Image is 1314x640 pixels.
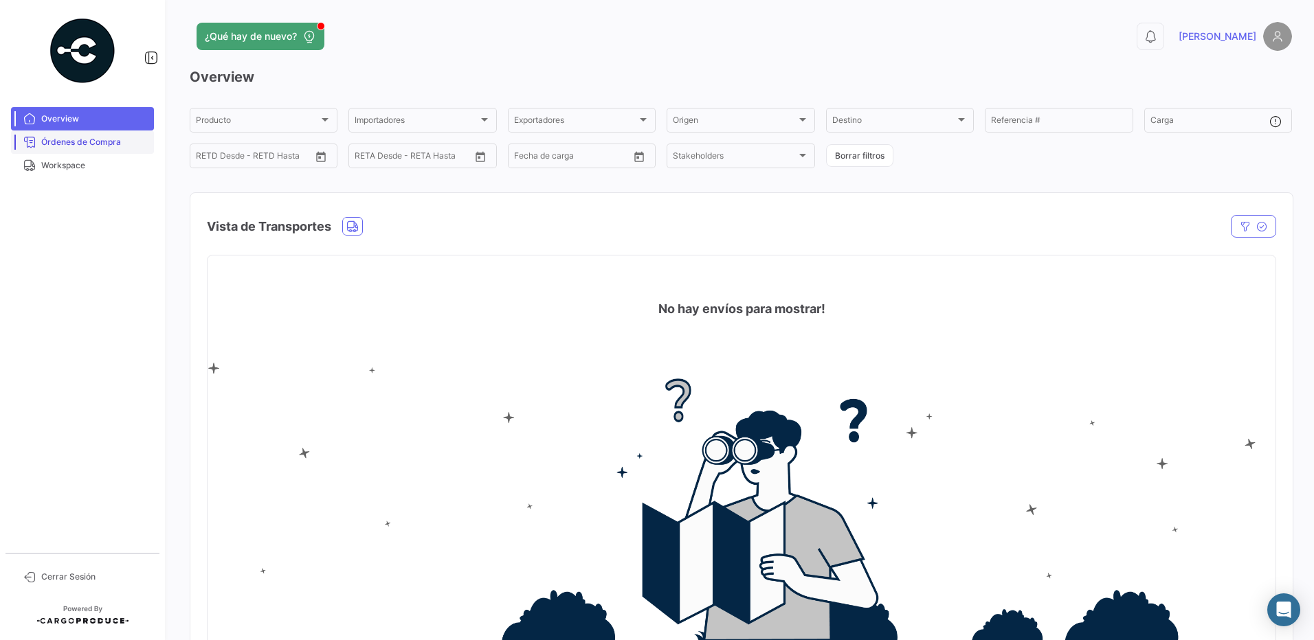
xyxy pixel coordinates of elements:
[355,153,379,163] input: Desde
[1267,593,1300,626] div: Abrir Intercom Messenger
[190,67,1292,87] h3: Overview
[1263,22,1292,51] img: placeholder-user.png
[514,153,539,163] input: Desde
[673,153,796,163] span: Stakeholders
[196,117,319,127] span: Producto
[673,117,796,127] span: Origen
[832,117,955,127] span: Destino
[196,153,221,163] input: Desde
[11,154,154,177] a: Workspace
[343,218,362,235] button: Land
[207,217,331,236] h4: Vista de Transportes
[389,153,444,163] input: Hasta
[311,146,331,167] button: Open calendar
[11,130,154,154] a: Órdenes de Compra
[1179,30,1256,43] span: [PERSON_NAME]
[629,146,649,167] button: Open calendar
[205,30,297,43] span: ¿Qué hay de nuevo?
[470,146,491,167] button: Open calendar
[355,117,478,127] span: Importadores
[41,136,148,148] span: Órdenes de Compra
[548,153,603,163] input: Hasta
[41,159,148,172] span: Workspace
[41,571,148,583] span: Cerrar Sesión
[230,153,285,163] input: Hasta
[658,299,825,319] h4: No hay envíos para mostrar!
[197,23,324,50] button: ¿Qué hay de nuevo?
[826,144,893,167] button: Borrar filtros
[11,107,154,130] a: Overview
[41,113,148,125] span: Overview
[48,16,117,85] img: powered-by.png
[514,117,637,127] span: Exportadores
